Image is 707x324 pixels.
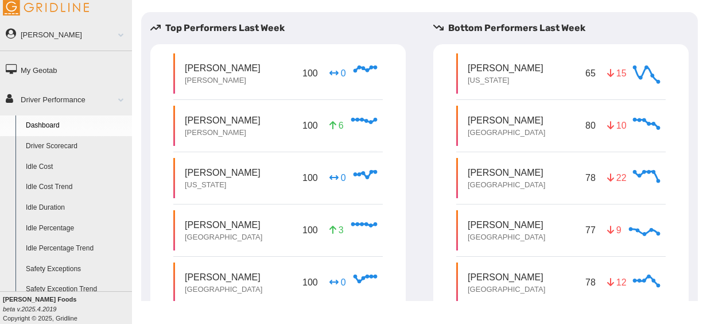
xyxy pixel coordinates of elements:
[329,119,344,132] p: 6
[185,61,261,75] p: [PERSON_NAME]
[185,284,262,295] p: [GEOGRAPHIC_DATA]
[329,223,344,237] p: 3
[583,117,598,134] p: 80
[185,218,262,232] p: [PERSON_NAME]
[468,271,545,284] p: [PERSON_NAME]
[21,157,132,178] a: Idle Cost
[468,218,545,232] p: [PERSON_NAME]
[607,171,626,184] p: 22
[468,75,543,86] p: [US_STATE]
[583,221,598,239] p: 77
[607,67,626,80] p: 15
[185,128,261,138] p: [PERSON_NAME]
[185,114,261,127] p: [PERSON_NAME]
[300,64,320,82] p: 100
[21,177,132,198] a: Idle Cost Trend
[21,259,132,280] a: Safety Exceptions
[21,218,132,239] a: Idle Percentage
[300,221,320,239] p: 100
[583,169,598,187] p: 78
[329,276,346,289] p: 0
[21,115,132,136] a: Dashboard
[468,284,545,295] p: [GEOGRAPHIC_DATA]
[3,306,56,313] i: beta v.2025.4.2019
[3,296,76,303] b: [PERSON_NAME] Foods
[3,295,132,323] div: Copyright © 2025, Gridline
[185,232,262,242] p: [GEOGRAPHIC_DATA]
[329,67,346,80] p: 0
[21,238,132,259] a: Idle Percentage Trend
[150,21,415,35] h5: Top Performers Last Week
[468,232,545,242] p: [GEOGRAPHIC_DATA]
[300,169,320,187] p: 100
[468,128,545,138] p: [GEOGRAPHIC_DATA]
[300,117,320,134] p: 100
[21,136,132,157] a: Driver Scorecard
[468,166,545,179] p: [PERSON_NAME]
[468,180,545,190] p: [GEOGRAPHIC_DATA]
[607,119,626,132] p: 10
[300,273,320,291] p: 100
[185,75,261,86] p: [PERSON_NAME]
[185,180,261,190] p: [US_STATE]
[21,198,132,218] a: Idle Duration
[607,223,621,237] p: 9
[468,61,543,75] p: [PERSON_NAME]
[583,64,598,82] p: 65
[21,279,132,300] a: Safety Exception Trend
[433,21,698,35] h5: Bottom Performers Last Week
[607,276,626,289] p: 12
[583,273,598,291] p: 78
[185,166,261,179] p: [PERSON_NAME]
[468,114,545,127] p: [PERSON_NAME]
[185,271,262,284] p: [PERSON_NAME]
[329,171,346,184] p: 0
